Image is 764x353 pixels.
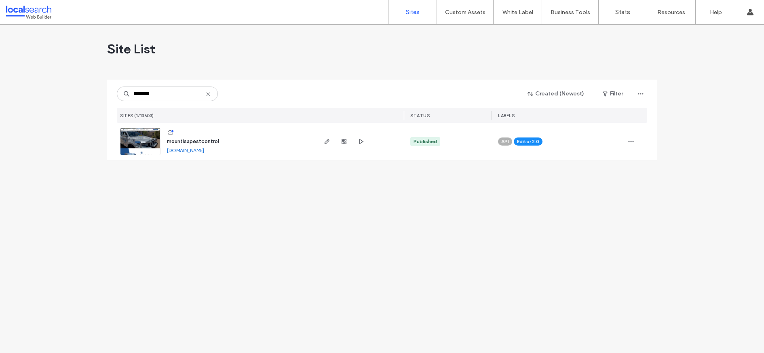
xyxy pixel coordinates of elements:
button: Filter [595,87,631,100]
label: Stats [615,8,630,16]
label: White Label [502,9,533,16]
label: Sites [406,8,420,16]
div: Published [414,138,437,145]
label: Resources [657,9,685,16]
label: Business Tools [551,9,590,16]
a: mountisapestcontrol [167,138,219,144]
a: [DOMAIN_NAME] [167,147,204,153]
span: LABELS [498,113,515,118]
span: Site List [107,41,155,57]
label: Custom Assets [445,9,485,16]
span: API [501,138,509,145]
label: Help [710,9,722,16]
button: Created (Newest) [521,87,591,100]
span: STATUS [410,113,430,118]
span: SITES (1/13603) [120,113,154,118]
span: Editor 2.0 [517,138,539,145]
